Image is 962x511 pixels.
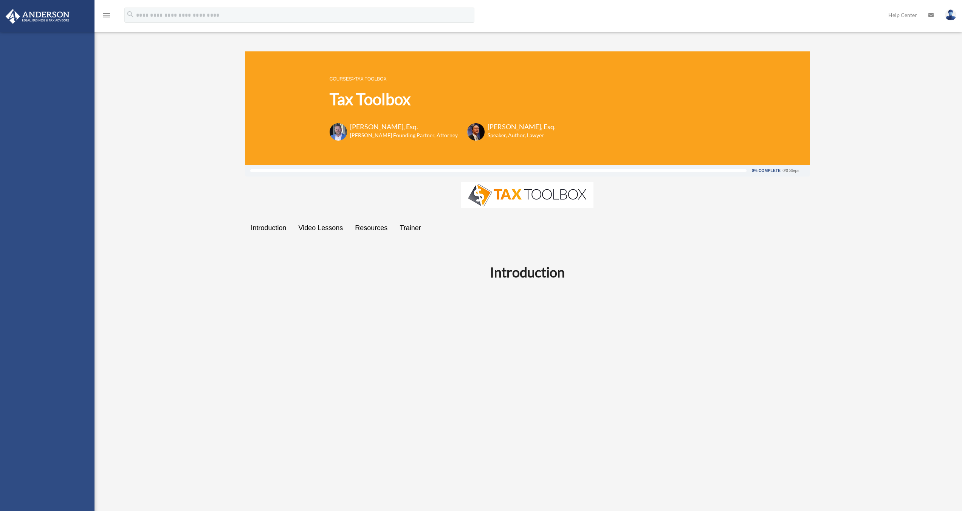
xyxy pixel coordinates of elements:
a: Resources [349,217,393,239]
img: Toby-circle-head.png [330,123,347,141]
h6: [PERSON_NAME] Founding Partner, Attorney [350,132,458,139]
i: search [126,10,135,19]
div: 0% Complete [752,169,781,173]
a: Tax Toolbox [355,76,386,82]
h6: Speaker, Author, Lawyer [488,132,546,139]
a: COURSES [330,76,352,82]
a: Video Lessons [293,217,349,239]
p: > [330,74,556,84]
h3: [PERSON_NAME], Esq. [350,122,458,132]
a: Introduction [245,217,293,239]
img: User Pic [945,9,956,20]
div: 0/0 Steps [782,169,799,173]
iframe: Introduction to the Tax Toolbox [338,296,716,508]
img: Scott-Estill-Headshot.png [467,123,485,141]
img: Anderson Advisors Platinum Portal [3,9,72,24]
h2: Introduction [249,263,806,282]
a: Trainer [393,217,427,239]
i: menu [102,11,111,20]
a: menu [102,13,111,20]
h1: Tax Toolbox [330,88,556,110]
h3: [PERSON_NAME], Esq. [488,122,556,132]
